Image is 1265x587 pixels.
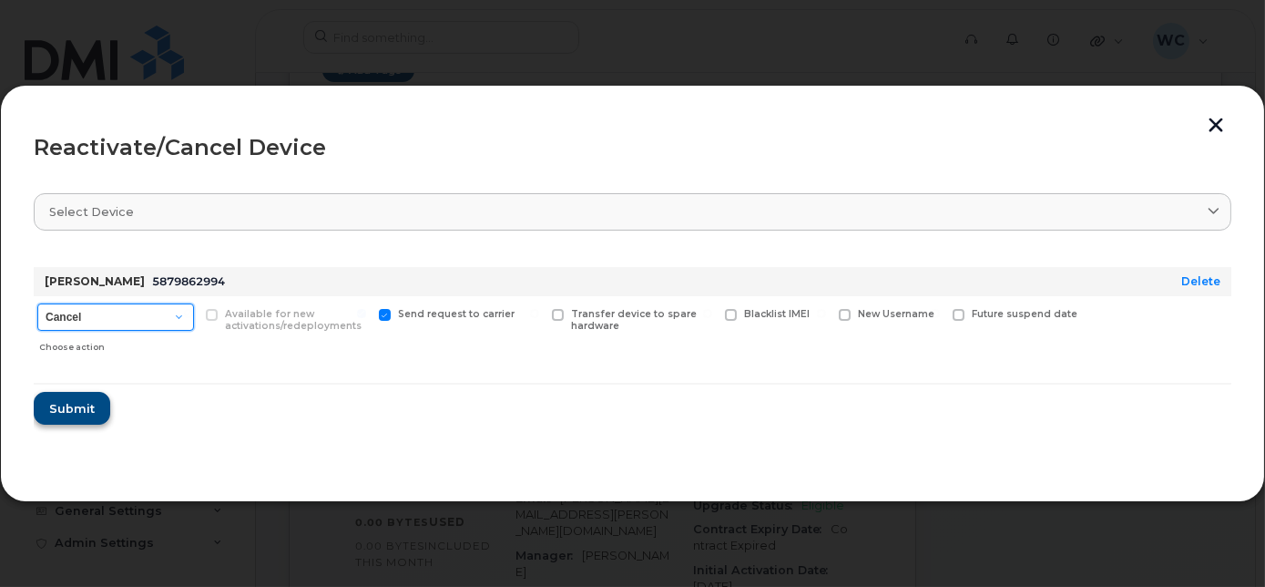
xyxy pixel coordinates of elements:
[972,308,1077,320] span: Future suspend date
[357,309,366,318] input: Send request to carrier
[530,309,539,318] input: Transfer device to spare hardware
[34,137,1231,159] div: Reactivate/Cancel Device
[1181,274,1220,288] a: Delete
[571,308,697,332] span: Transfer device to spare hardware
[817,309,826,318] input: New Username
[703,309,712,318] input: Blacklist IMEI
[225,308,362,332] span: Available for new activations/redeployments
[398,308,515,320] span: Send request to carrier
[858,308,934,320] span: New Username
[931,309,940,318] input: Future suspend date
[744,308,810,320] span: Blacklist IMEI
